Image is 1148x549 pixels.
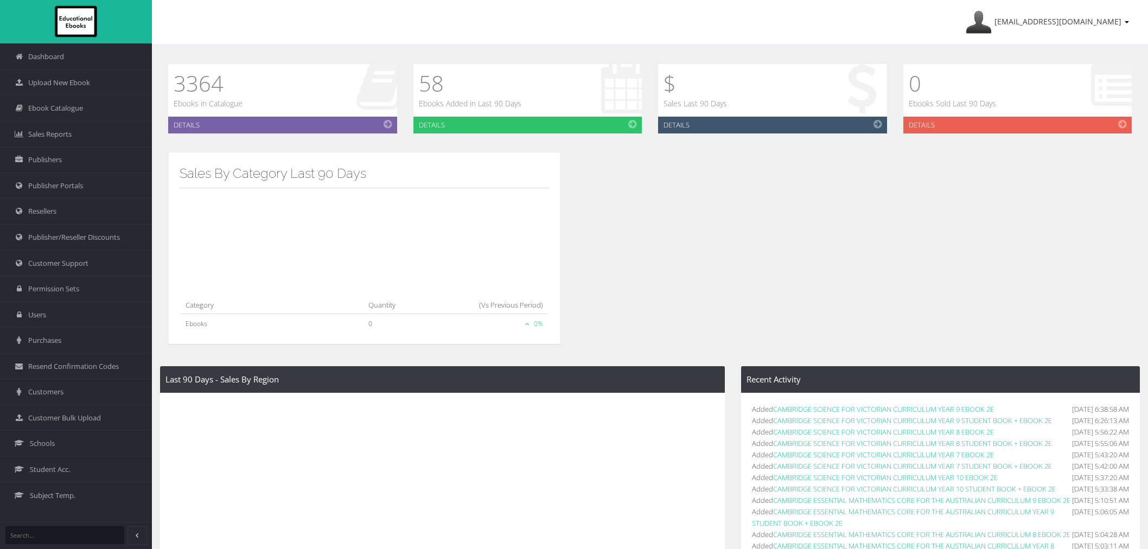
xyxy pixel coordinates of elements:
[28,181,83,191] span: Publisher Portals
[1072,461,1129,472] span: [DATE] 5:42:00 AM
[28,361,119,372] span: Resend Confirmation Codes
[1072,506,1129,518] span: [DATE] 5:06:05 AM
[752,472,1129,483] li: Added
[773,404,994,414] a: CAMBRIDGE SCIENCE FOR VICTORIAN CURRICULUM YEAR 9 EBOOK 2E
[752,449,1129,461] li: Added
[909,69,996,98] h1: 0
[903,117,1132,133] a: Details
[909,98,996,110] p: Ebooks Sold Last 90 Days
[28,206,56,216] span: Resellers
[181,314,364,334] td: Ebooks
[364,314,424,334] td: 0
[773,427,994,437] a: CAMBRIDGE SCIENCE FOR VICTORIAN CURRICULUM YEAR 8 EBOOK 2E
[1072,483,1129,495] span: [DATE] 5:33:38 AM
[752,495,1129,506] li: Added
[28,52,64,62] span: Dashboard
[752,483,1129,495] li: Added
[30,490,75,501] span: Subject Temp.
[28,232,120,242] span: Publisher/Reseller Discounts
[28,103,83,113] span: Ebook Catalogue
[28,78,90,88] span: Upload New Ebook
[752,507,1054,528] a: CAMBRIDGE ESSENTIAL MATHEMATICS CORE FOR THE AUSTRALIAN CURRICULUM YEAR 9 STUDENT BOOK + EBOOK 2E
[752,529,1129,540] li: Added
[28,387,63,397] span: Customers
[30,464,70,475] span: Student Acc.
[773,473,998,482] a: CAMBRIDGE SCIENCE FOR VICTORIAN CURRICULUM YEAR 10 EBOOK 2E
[1072,449,1129,461] span: [DATE] 5:43:20 AM
[419,98,521,110] p: Ebooks Added in Last 90 Days
[1072,426,1129,438] span: [DATE] 5:56:22 AM
[773,438,1052,448] a: CAMBRIDGE SCIENCE FOR VICTORIAN CURRICULUM YEAR 8 STUDENT BOOK + EBOOK 2E
[747,375,1134,384] h4: Recent Activity
[30,438,55,449] span: Schools
[165,375,719,384] h4: Last 90 Days - Sales By Region
[364,294,424,314] th: Quantity
[28,129,72,139] span: Sales Reports
[180,167,549,181] h3: Sales By Category Last 90 Days
[752,426,1129,438] li: Added
[1072,415,1129,426] span: [DATE] 6:26:13 AM
[773,495,1070,505] a: CAMBRIDGE ESSENTIAL MATHEMATICS CORE FOR THE AUSTRALIAN CURRICULUM 9 EBOOK 2E
[773,450,994,459] a: CAMBRIDGE SCIENCE FOR VICTORIAN CURRICULUM YEAR 7 EBOOK 2E
[752,461,1129,472] li: Added
[658,117,887,133] a: Details
[174,69,243,98] h1: 3364
[773,529,1070,539] a: CAMBRIDGE ESSENTIAL MATHEMATICS CORE FOR THE AUSTRALIAN CURRICULUM 8 EBOOK 2E
[752,415,1129,426] li: Added
[994,16,1121,27] span: [EMAIL_ADDRESS][DOMAIN_NAME]
[28,155,62,165] span: Publishers
[181,294,364,314] th: Category
[752,506,1129,529] li: Added
[168,117,397,133] a: Details
[28,413,101,423] span: Customer Bulk Upload
[664,98,727,110] p: Sales Last 90 Days
[1072,529,1129,540] span: [DATE] 5:04:28 AM
[752,404,1129,415] li: Added
[773,416,1052,425] a: CAMBRIDGE SCIENCE FOR VICTORIAN CURRICULUM YEAR 9 STUDENT BOOK + EBOOK 2E
[28,284,79,294] span: Permission Sets
[28,310,46,320] span: Users
[28,335,61,346] span: Purchases
[425,294,547,314] th: (Vs Previous Period)
[5,526,124,544] input: Search...
[1072,404,1129,415] span: [DATE] 6:38:58 AM
[966,9,992,35] img: Avatar
[425,314,547,334] td: 0%
[28,258,88,269] span: Customer Support
[413,117,642,133] a: Details
[1072,472,1129,483] span: [DATE] 5:37:20 AM
[752,438,1129,449] li: Added
[419,69,521,98] h1: 58
[773,484,1056,494] a: CAMBRIDGE SCIENCE FOR VICTORIAN CURRICULUM YEAR 10 STUDENT BOOK + EBOOK 2E
[1072,495,1129,506] span: [DATE] 5:10:51 AM
[773,461,1052,471] a: CAMBRIDGE SCIENCE FOR VICTORIAN CURRICULUM YEAR 7 STUDENT BOOK + EBOOK 2E
[174,98,243,110] p: Ebooks in Catalogue
[664,69,727,98] h1: $
[1072,438,1129,449] span: [DATE] 5:55:06 AM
